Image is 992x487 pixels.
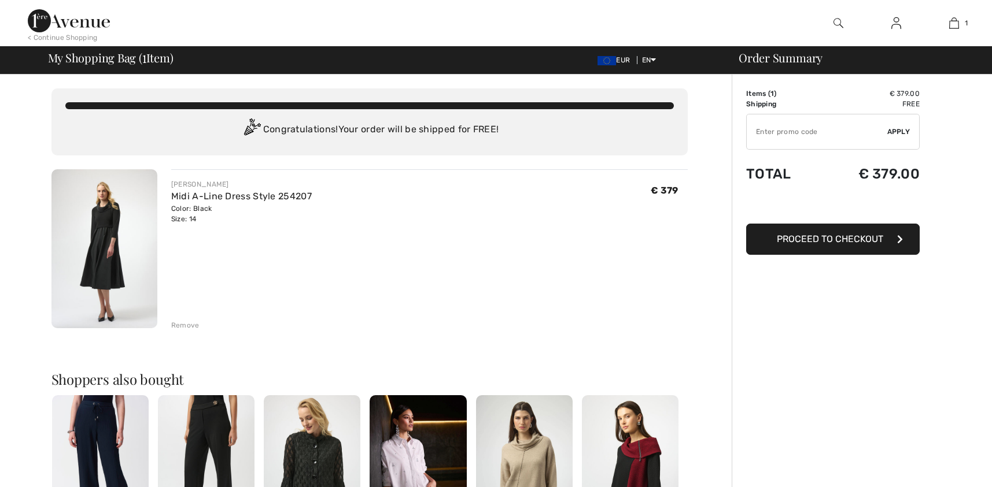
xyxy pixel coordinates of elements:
[48,52,174,64] span: My Shopping Bag ( Item)
[746,154,819,194] td: Total
[598,56,635,64] span: EUR
[746,88,819,99] td: Items ( )
[746,224,920,255] button: Proceed to Checkout
[51,372,688,386] h2: Shoppers also bought
[142,49,146,64] span: 1
[642,56,657,64] span: EN
[171,203,312,224] div: Color: Black Size: 14
[887,127,910,137] span: Apply
[777,233,883,244] span: Proceed to Checkout
[747,114,887,149] input: Promo code
[834,16,843,30] img: search the website
[28,9,110,32] img: 1ère Avenue
[240,118,263,142] img: Congratulation2.svg
[891,16,901,30] img: My Info
[925,16,982,30] a: 1
[28,32,98,43] div: < Continue Shopping
[51,169,157,328] img: Midi A-Line Dress Style 254207
[949,16,959,30] img: My Bag
[819,99,920,109] td: Free
[746,99,819,109] td: Shipping
[171,179,312,189] div: [PERSON_NAME]
[171,320,200,330] div: Remove
[819,88,920,99] td: € 379.00
[171,191,312,202] a: Midi A-Line Dress Style 254207
[651,185,678,196] span: € 379
[598,56,616,65] img: Euro
[746,194,920,220] iframe: PayPal
[882,16,910,31] a: Sign In
[770,90,774,98] span: 1
[725,52,985,64] div: Order Summary
[965,18,968,28] span: 1
[65,118,674,142] div: Congratulations! Your order will be shipped for FREE!
[819,154,920,194] td: € 379.00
